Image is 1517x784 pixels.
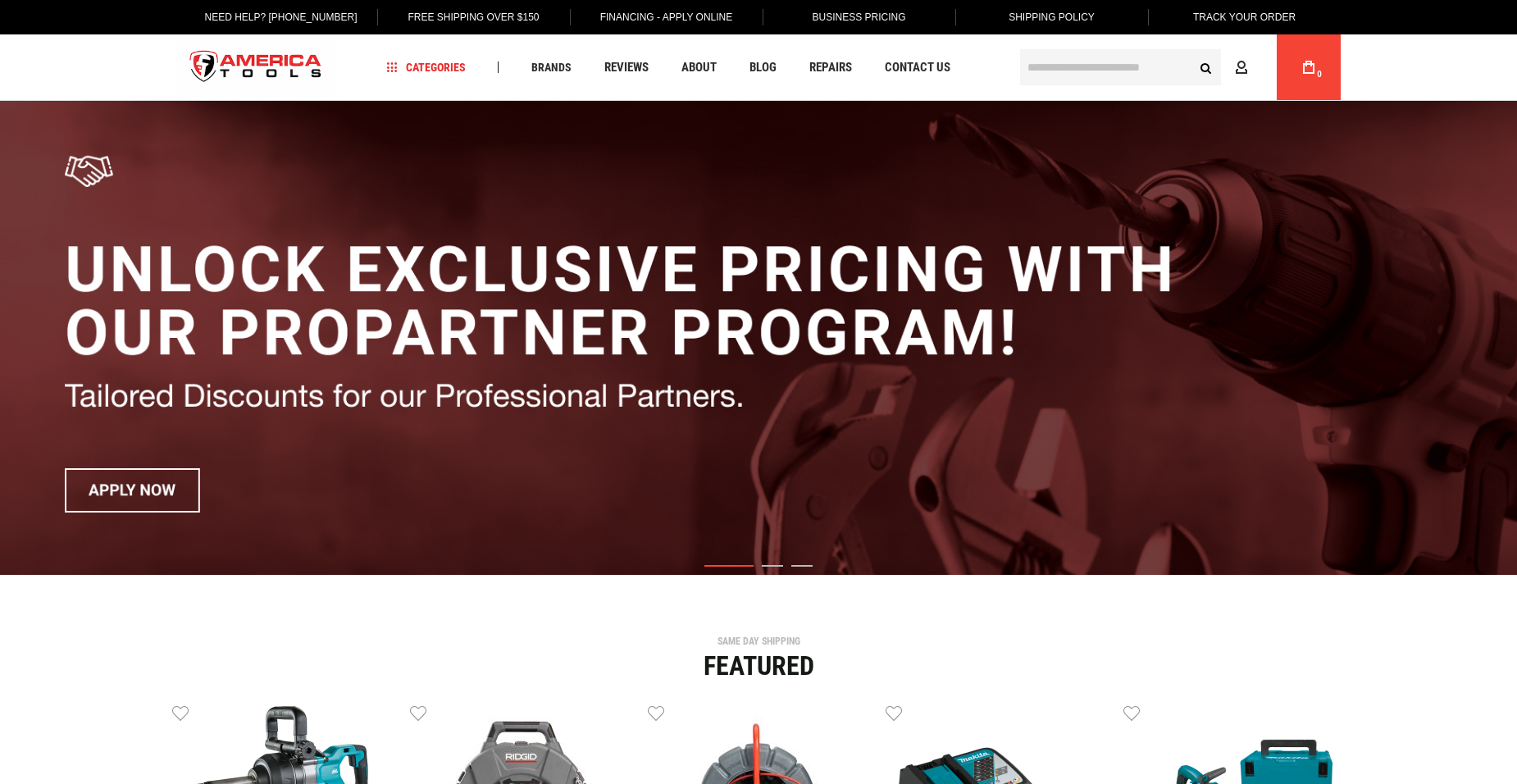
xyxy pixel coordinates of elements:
[380,57,473,79] a: Categories
[524,57,579,79] a: Brands
[802,57,859,79] a: Repairs
[172,653,1345,679] div: Featured
[604,62,649,74] span: Reviews
[877,57,958,79] a: Contact Us
[885,62,950,74] span: Contact Us
[749,62,777,74] span: Blog
[681,62,717,74] span: About
[1009,11,1095,23] span: Shipping Policy
[742,57,784,79] a: Blog
[176,37,335,98] a: store logo
[176,37,335,98] img: America Tools
[1317,70,1322,79] span: 0
[1293,34,1324,100] a: 0
[1190,52,1221,83] button: Search
[674,57,724,79] a: About
[172,636,1345,646] div: SAME DAY SHIPPING
[387,62,466,73] span: Categories
[809,62,852,74] span: Repairs
[597,57,656,79] a: Reviews
[531,62,572,73] span: Brands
